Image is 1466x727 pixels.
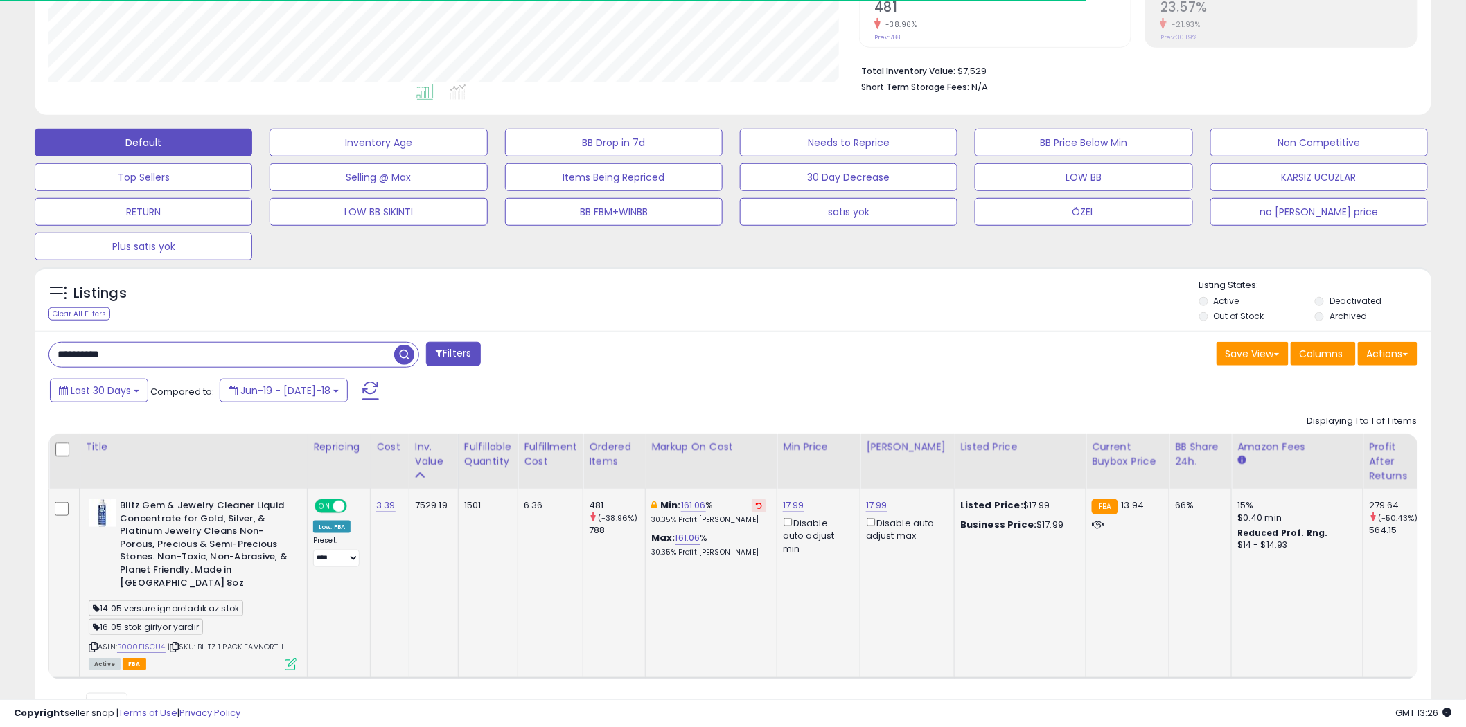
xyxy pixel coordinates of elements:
button: BB Price Below Min [975,129,1192,156]
label: Active [1214,295,1239,307]
button: BB Drop in 7d [505,129,723,156]
div: Markup on Cost [651,440,771,454]
div: 15% [1237,499,1352,512]
a: B000F1SCU4 [117,641,166,653]
button: Plus satıs yok [35,233,252,260]
b: Business Price: [960,518,1036,531]
div: BB Share 24h. [1175,440,1226,469]
span: ON [316,501,333,512]
a: 161.06 [675,531,700,545]
div: 6.36 [524,499,572,512]
div: 66% [1175,499,1221,512]
span: All listings currently available for purchase on Amazon [89,658,121,670]
small: (-38.96%) [598,512,637,523]
button: Items Being Repriced [505,163,723,191]
div: ASIN: [89,499,297,669]
div: $0.40 min [1237,512,1352,524]
small: Prev: 30.19% [1160,33,1196,42]
div: 279.64 [1369,499,1425,512]
div: Disable auto adjust min [783,515,849,555]
p: 30.35% Profit [PERSON_NAME] [651,548,766,557]
button: Non Competitive [1210,129,1428,156]
div: Min Price [783,440,854,454]
span: Compared to: [150,385,214,398]
button: BB FBM+WINBB [505,198,723,226]
button: Selling @ Max [270,163,487,191]
button: ÖZEL [975,198,1192,226]
small: Prev: 788 [874,33,900,42]
b: Reduced Prof. Rng. [1237,527,1328,539]
span: OFF [345,501,367,512]
button: Needs to Reprice [740,129,957,156]
button: KARSIZ UCUZLAR [1210,163,1428,191]
b: Max: [651,531,675,544]
div: 1501 [464,499,507,512]
div: Profit After Returns [1369,440,1420,483]
div: Repricing [313,440,364,454]
a: 3.39 [376,499,396,512]
div: Inv. value [415,440,452,469]
li: $7,529 [861,62,1407,78]
strong: Copyright [14,706,64,719]
div: % [651,499,766,525]
label: Deactivated [1330,295,1381,307]
small: -38.96% [881,19,917,30]
span: Show: entries [59,697,159,710]
small: -21.93% [1167,19,1201,30]
div: $14 - $14.93 [1237,539,1352,551]
small: (-50.43%) [1378,512,1418,523]
a: Privacy Policy [179,706,240,719]
th: The percentage added to the cost of goods (COGS) that forms the calculator for Min & Max prices. [646,434,777,489]
div: Cost [376,440,403,454]
div: Fulfillable Quantity [464,440,512,469]
a: Terms of Use [118,706,177,719]
button: LOW BB [975,163,1192,191]
p: Listing States: [1199,279,1431,292]
span: Last 30 Days [71,384,131,397]
button: RETURN [35,198,252,226]
p: 30.35% Profit [PERSON_NAME] [651,515,766,525]
h5: Listings [73,284,127,303]
button: no [PERSON_NAME] price [1210,198,1428,226]
div: $17.99 [960,519,1075,531]
button: Jun-19 - [DATE]-18 [220,379,348,402]
div: Low. FBA [313,521,351,533]
span: 2025-08-18 13:26 GMT [1396,706,1452,719]
button: 30 Day Decrease [740,163,957,191]
div: Displaying 1 to 1 of 1 items [1307,415,1418,428]
div: Ordered Items [589,440,639,469]
label: Archived [1330,310,1367,322]
small: FBA [1092,499,1118,514]
div: Disable auto adjust max [866,515,944,542]
span: 14.05 versure ignoreladık az stok [89,600,243,616]
a: 17.99 [783,499,804,512]
span: 16.05 stok giriyor yardır [89,619,203,635]
button: Last 30 Days [50,379,148,402]
a: 161.06 [681,499,706,512]
button: Inventory Age [270,129,487,156]
div: Title [85,440,301,454]
button: Save View [1217,342,1289,366]
div: 7529.19 [415,499,448,512]
button: Default [35,129,252,156]
label: Out of Stock [1214,310,1264,322]
div: % [651,532,766,557]
b: Listed Price: [960,499,1023,512]
div: $17.99 [960,499,1075,512]
div: seller snap | | [14,707,240,720]
b: Short Term Storage Fees: [861,81,969,93]
span: FBA [123,658,146,670]
a: 17.99 [866,499,887,512]
button: Columns [1291,342,1356,366]
button: Filters [426,342,480,366]
div: Preset: [313,536,360,567]
div: Clear All Filters [48,307,110,321]
small: Amazon Fees. [1237,454,1246,467]
span: N/A [971,80,988,93]
div: 481 [589,499,645,512]
img: 41FtpIJDuHL._SL40_.jpg [89,499,116,527]
button: Top Sellers [35,163,252,191]
span: | SKU: BLITZ 1 PACK FAVNORTH [168,641,284,652]
div: Amazon Fees [1237,440,1357,454]
div: 788 [589,524,645,537]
